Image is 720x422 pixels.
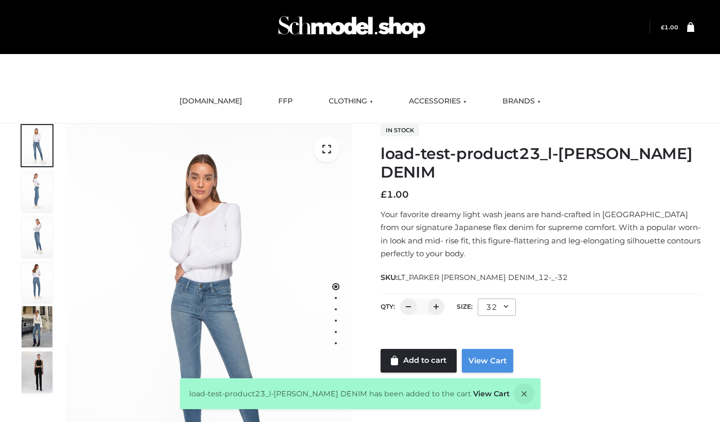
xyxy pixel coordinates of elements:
[473,389,510,398] a: View Cart
[661,24,664,31] span: £
[22,261,52,302] img: 2001KLX-Ava-skinny-cove-2-scaled_32c0e67e-5e94-449c-a916-4c02a8c03427.jpg
[401,90,474,113] a: ACCESSORIES
[321,90,381,113] a: CLOTHING
[180,378,541,409] div: load-test-product23_l-[PERSON_NAME] DENIM has been added to the cart
[381,349,457,373] a: Add to cart
[661,24,678,31] bdi: 1.00
[381,124,419,136] span: In stock
[381,303,395,310] label: QTY:
[271,90,300,113] a: FFP
[478,298,516,316] div: 32
[381,189,409,200] bdi: 1.00
[381,208,701,260] p: Your favorite dreamy light wash jeans are hand-crafted in [GEOGRAPHIC_DATA] from our signature Ja...
[495,90,548,113] a: BRANDS
[22,216,52,257] img: 2001KLX-Ava-skinny-cove-3-scaled_eb6bf915-b6b9-448f-8c6c-8cabb27fd4b2.jpg
[381,189,387,200] span: £
[462,349,513,373] a: View Cart
[381,271,569,284] span: SKU:
[457,303,473,310] label: Size:
[22,125,52,166] img: 2001KLX-Ava-skinny-cove-1-scaled_9b141654-9513-48e5-b76c-3dc7db129200.jpg
[22,306,52,347] img: Bowery-Skinny_Cove-1.jpg
[275,7,429,47] img: Schmodel Admin 964
[172,90,250,113] a: [DOMAIN_NAME]
[381,145,701,182] h1: load-test-product23_l-[PERSON_NAME] DENIM
[22,351,52,393] img: 49df5f96394c49d8b5cbdcda3511328a.HD-1080p-2.5Mbps-49301101_thumbnail.jpg
[22,170,52,212] img: 2001KLX-Ava-skinny-cove-4-scaled_4636a833-082b-4702-abec-fd5bf279c4fc.jpg
[398,273,568,282] span: LT_PARKER [PERSON_NAME] DENIM_12-_-32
